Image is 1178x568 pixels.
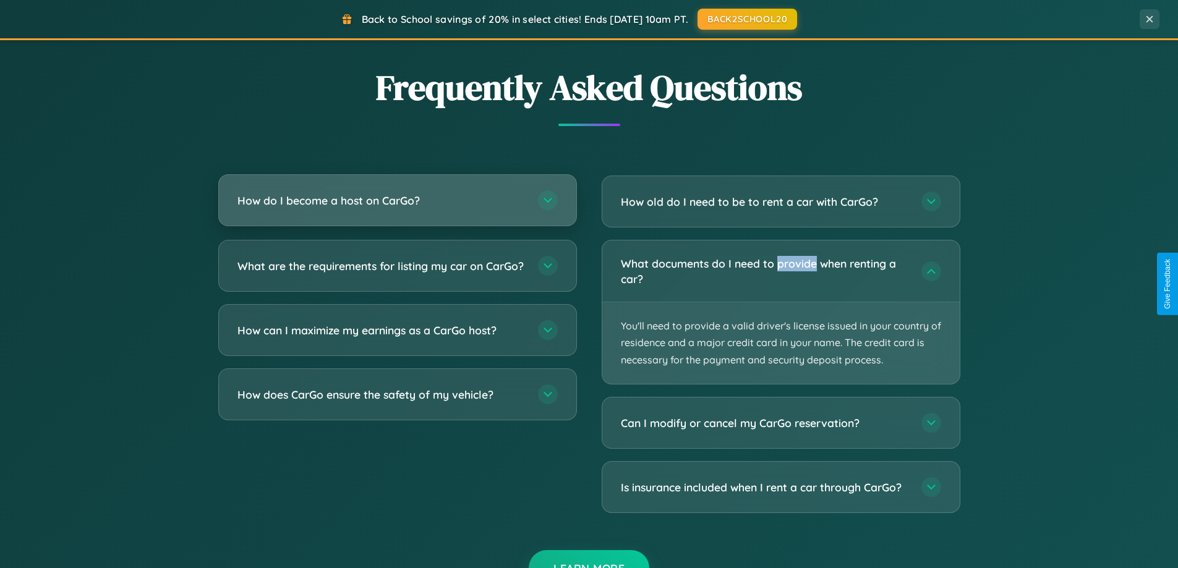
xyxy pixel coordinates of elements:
div: Give Feedback [1163,259,1172,309]
h3: What documents do I need to provide when renting a car? [621,256,909,286]
h3: How can I maximize my earnings as a CarGo host? [237,323,526,338]
span: Back to School savings of 20% in select cities! Ends [DATE] 10am PT. [362,13,688,25]
h2: Frequently Asked Questions [218,64,960,111]
h3: How do I become a host on CarGo? [237,193,526,208]
button: BACK2SCHOOL20 [698,9,797,30]
h3: Is insurance included when I rent a car through CarGo? [621,480,909,495]
h3: Can I modify or cancel my CarGo reservation? [621,415,909,431]
h3: How does CarGo ensure the safety of my vehicle? [237,387,526,402]
h3: What are the requirements for listing my car on CarGo? [237,258,526,274]
h3: How old do I need to be to rent a car with CarGo? [621,194,909,210]
p: You'll need to provide a valid driver's license issued in your country of residence and a major c... [602,302,960,384]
